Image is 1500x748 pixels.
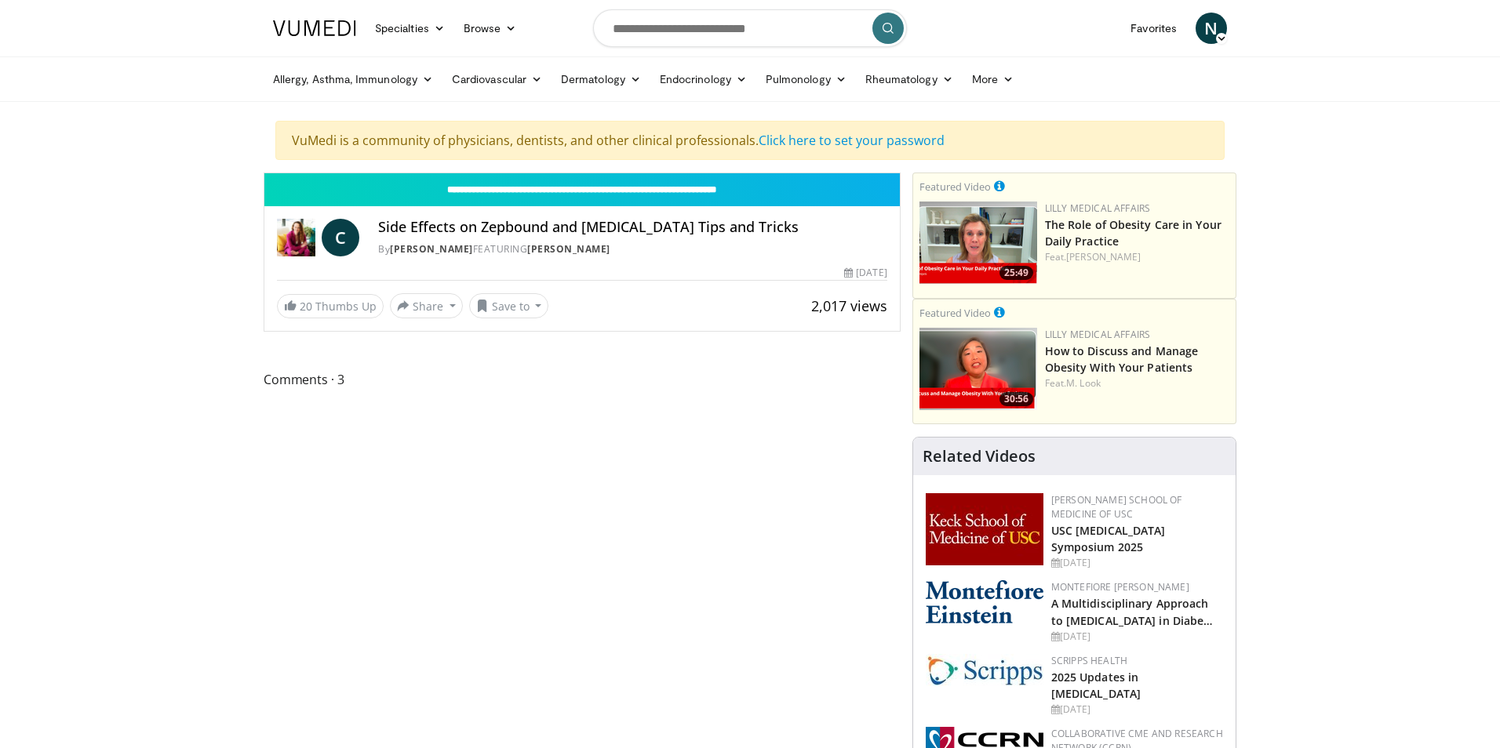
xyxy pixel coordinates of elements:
small: Featured Video [919,180,991,194]
a: Lilly Medical Affairs [1045,328,1151,341]
div: [DATE] [844,266,887,280]
button: Share [390,293,463,318]
a: A Multidisciplinary Approach to [MEDICAL_DATA] in Diabe… [1051,596,1214,627]
a: C [322,219,359,256]
span: 30:56 [999,392,1033,406]
a: Browse [454,13,526,44]
span: 2,017 views [811,296,887,315]
a: Pulmonology [756,64,856,95]
a: Click here to set your password [759,132,945,149]
a: Cardiovascular [442,64,552,95]
a: M. Look [1066,376,1101,390]
a: Lilly Medical Affairs [1045,202,1151,215]
div: [DATE] [1051,703,1223,717]
a: Scripps Health [1051,654,1127,667]
a: N [1196,13,1227,44]
button: Save to [469,293,549,318]
a: Favorites [1121,13,1186,44]
div: [DATE] [1051,556,1223,570]
a: Endocrinology [650,64,756,95]
img: c9f2b0b7-b02a-4276-a72a-b0cbb4230bc1.jpg.150x105_q85_autocrop_double_scale_upscale_version-0.2.jpg [926,654,1043,686]
img: b0142b4c-93a1-4b58-8f91-5265c282693c.png.150x105_q85_autocrop_double_scale_upscale_version-0.2.png [926,580,1043,623]
a: Rheumatology [856,64,963,95]
img: e1208b6b-349f-4914-9dd7-f97803bdbf1d.png.150x105_q85_crop-smart_upscale.png [919,202,1037,284]
a: Montefiore [PERSON_NAME] [1051,580,1189,594]
img: VuMedi Logo [273,20,356,36]
a: [PERSON_NAME] School of Medicine of USC [1051,493,1182,521]
span: 20 [300,299,312,314]
a: 25:49 [919,202,1037,284]
h4: Side Effects on Zepbound and [MEDICAL_DATA] Tips and Tricks [378,219,887,236]
div: VuMedi is a community of physicians, dentists, and other clinical professionals. [275,121,1225,160]
img: Dr. Carolynn Francavilla [277,219,315,256]
h4: Related Videos [923,447,1036,466]
span: Comments 3 [264,369,901,390]
a: Allergy, Asthma, Immunology [264,64,442,95]
input: Search topics, interventions [593,9,907,47]
a: 20 Thumbs Up [277,294,384,318]
a: 2025 Updates in [MEDICAL_DATA] [1051,670,1141,701]
div: By FEATURING [378,242,887,256]
a: The Role of Obesity Care in Your Daily Practice [1045,217,1221,249]
a: [PERSON_NAME] [527,242,610,256]
img: c98a6a29-1ea0-4bd5-8cf5-4d1e188984a7.png.150x105_q85_crop-smart_upscale.png [919,328,1037,410]
span: 25:49 [999,266,1033,280]
a: More [963,64,1023,95]
a: USC [MEDICAL_DATA] Symposium 2025 [1051,523,1166,554]
div: [DATE] [1051,630,1223,644]
a: 30:56 [919,328,1037,410]
div: Feat. [1045,376,1229,390]
a: Dermatology [552,64,650,95]
img: 7b941f1f-d101-407a-8bfa-07bd47db01ba.png.150x105_q85_autocrop_double_scale_upscale_version-0.2.jpg [926,493,1043,565]
a: Specialties [366,13,454,44]
a: How to Discuss and Manage Obesity With Your Patients [1045,343,1199,375]
small: Featured Video [919,306,991,320]
a: [PERSON_NAME] [390,242,473,256]
div: Feat. [1045,250,1229,264]
a: [PERSON_NAME] [1066,250,1141,263]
